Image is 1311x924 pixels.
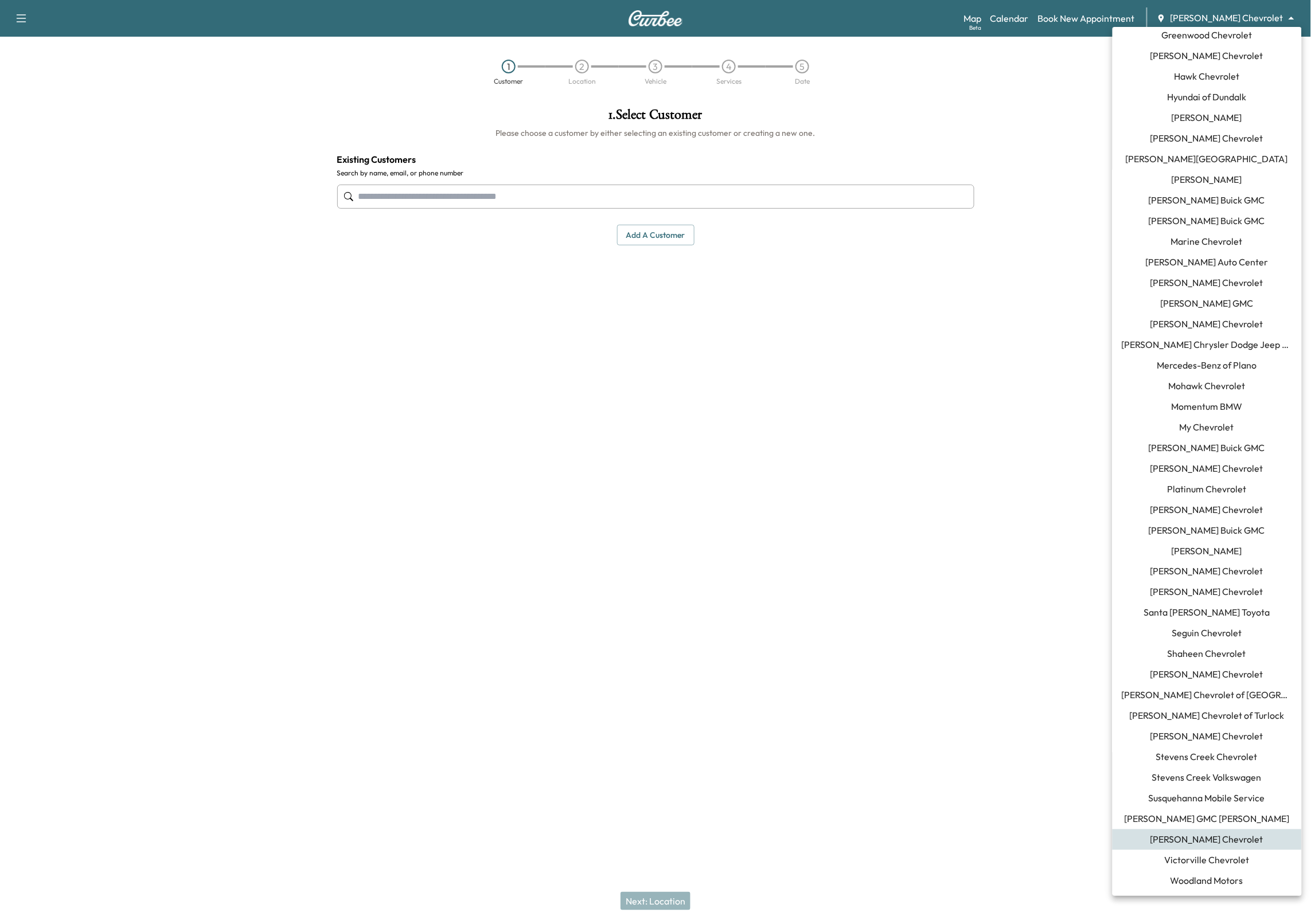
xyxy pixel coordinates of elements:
[1151,317,1264,331] span: [PERSON_NAME] Chevrolet
[1180,420,1235,434] span: My Chevrolet
[1172,234,1243,248] span: Marine Chevrolet
[1151,131,1264,145] span: [PERSON_NAME] Chevrolet
[1151,565,1264,578] span: [PERSON_NAME] Chevrolet
[1169,379,1246,393] span: Mohawk Chevrolet
[1149,214,1266,228] span: [PERSON_NAME] Buick GMC
[1151,668,1264,682] span: [PERSON_NAME] Chevrolet
[1171,874,1244,888] span: Woodland Motors
[1146,255,1269,269] span: [PERSON_NAME] Auto Center
[1172,173,1243,186] span: [PERSON_NAME]
[1149,523,1266,537] span: [PERSON_NAME] Buick GMC
[1168,647,1247,661] span: Shaheen Chevrolet
[1122,338,1293,351] span: [PERSON_NAME] Chrysler Dodge Jeep RAM of [GEOGRAPHIC_DATA]
[1151,461,1264,475] span: [PERSON_NAME] Chevrolet
[1149,792,1266,805] span: Susquehanna Mobile Service
[1151,276,1264,289] span: [PERSON_NAME] Chevrolet
[1130,709,1285,723] span: [PERSON_NAME] Chevrolet of Turlock
[1149,193,1266,207] span: [PERSON_NAME] Buick GMC
[1144,606,1270,620] span: Santa [PERSON_NAME] Toyota
[1168,482,1247,496] span: Platinum Chevrolet
[1151,49,1264,62] span: [PERSON_NAME] Chevrolet
[1157,750,1258,764] span: Stevens Creek Chevrolet
[1122,688,1293,702] span: [PERSON_NAME] Chevrolet of [GEOGRAPHIC_DATA]
[1151,585,1264,599] span: [PERSON_NAME] Chevrolet
[1151,503,1264,516] span: [PERSON_NAME] Chevrolet
[1168,90,1247,104] span: Hyundai of Dundalk
[1172,400,1243,413] span: Momentum BMW
[1126,152,1289,166] span: [PERSON_NAME][GEOGRAPHIC_DATA]
[1157,358,1257,372] span: Mercedes-Benz of Plano
[1162,28,1253,42] span: Greenwood Chevrolet
[1153,771,1262,785] span: Stevens Creek Volkswagen
[1149,441,1266,455] span: [PERSON_NAME] Buick GMC
[1165,853,1250,867] span: Victorville Chevrolet
[1125,812,1290,826] span: [PERSON_NAME] GMC [PERSON_NAME]
[1172,544,1243,558] span: [PERSON_NAME]
[1151,730,1264,743] span: [PERSON_NAME] Chevrolet
[1161,296,1254,310] span: [PERSON_NAME] GMC
[1151,833,1264,847] span: [PERSON_NAME] Chevrolet
[1172,627,1242,640] span: Seguin Chevrolet
[1175,69,1240,83] span: Hawk Chevrolet
[1172,111,1243,124] span: [PERSON_NAME]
